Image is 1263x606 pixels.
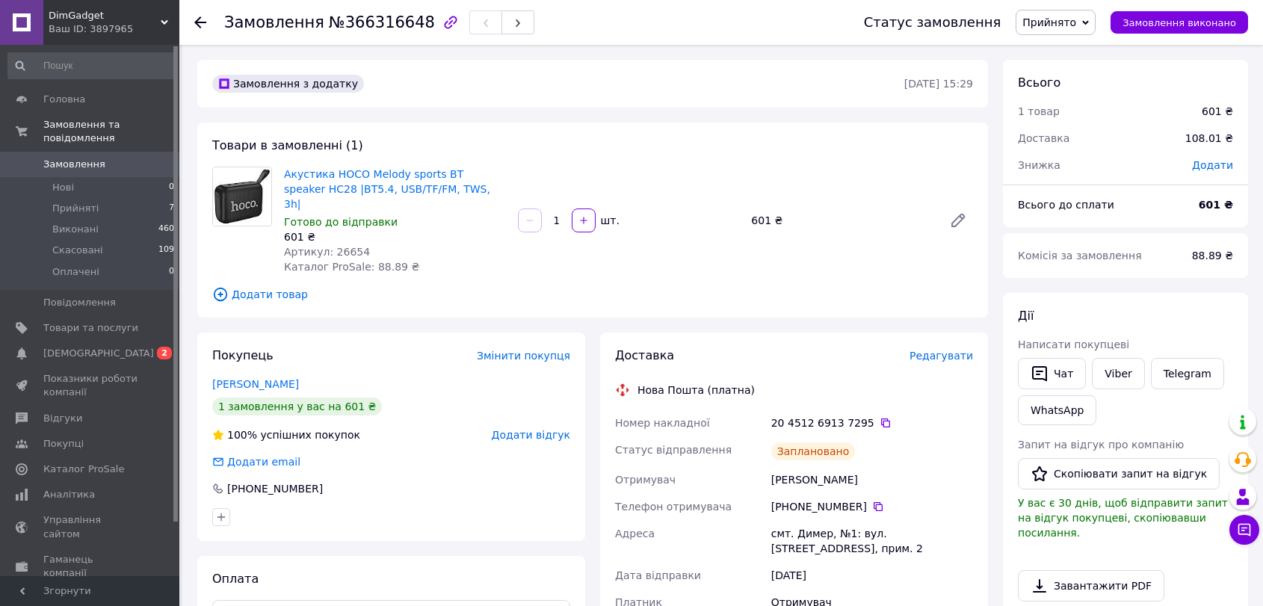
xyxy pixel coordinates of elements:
[492,429,570,441] span: Додати відгук
[615,528,655,539] span: Адреса
[212,427,360,442] div: успішних покупок
[52,244,103,257] span: Скасовані
[43,158,105,171] span: Замовлення
[943,205,973,235] a: Редагувати
[224,13,324,31] span: Замовлення
[212,398,382,415] div: 1 замовлення у вас на 601 ₴
[771,499,973,514] div: [PHONE_NUMBER]
[1018,105,1060,117] span: 1 товар
[1018,338,1129,350] span: Написати покупцеві
[1018,75,1060,90] span: Всього
[1018,570,1164,602] a: Завантажити PDF
[212,286,973,303] span: Додати товар
[904,78,973,90] time: [DATE] 15:29
[43,296,116,309] span: Повідомлення
[43,553,138,580] span: Гаманець компанії
[284,216,398,228] span: Готово до відправки
[768,466,976,493] div: [PERSON_NAME]
[1199,199,1233,211] b: 601 ₴
[1018,497,1228,539] span: У вас є 30 днів, щоб відправити запит на відгук покупцеві, скопіювавши посилання.
[1018,199,1114,211] span: Всього до сплати
[1018,159,1060,171] span: Знижка
[169,202,174,215] span: 7
[1022,16,1076,28] span: Прийнято
[864,15,1001,30] div: Статус замовлення
[284,168,490,210] a: Акустика HOCO Melody sports BT speaker HC28 |BT5.4, USB/TF/FM, TWS, 3h|
[1192,250,1233,262] span: 88.89 ₴
[157,347,172,359] span: 2
[284,229,506,244] div: 601 ₴
[1018,358,1086,389] button: Чат
[1192,159,1233,171] span: Додати
[158,244,174,257] span: 109
[1202,104,1233,119] div: 601 ₴
[284,246,370,258] span: Артикул: 26654
[1018,439,1184,451] span: Запит на відгук про компанію
[43,93,85,106] span: Головна
[615,348,674,362] span: Доставка
[615,444,732,456] span: Статус відправлення
[615,417,710,429] span: Номер накладної
[212,572,259,586] span: Оплата
[212,75,364,93] div: Замовлення з додатку
[329,13,435,31] span: №366316648
[771,415,973,430] div: 20 4512 6913 7295
[771,442,856,460] div: Заплановано
[52,223,99,236] span: Виконані
[477,350,570,362] span: Змінити покупця
[634,383,759,398] div: Нова Пошта (платна)
[597,213,621,228] div: шт.
[43,118,179,145] span: Замовлення та повідомлення
[1018,309,1034,323] span: Дії
[227,429,257,441] span: 100%
[52,265,99,279] span: Оплачені
[43,321,138,335] span: Товари та послуги
[615,569,701,581] span: Дата відправки
[1092,358,1144,389] a: Viber
[1018,132,1069,144] span: Доставка
[43,463,124,476] span: Каталог ProSale
[615,501,732,513] span: Телефон отримувача
[1123,17,1236,28] span: Замовлення виконано
[43,372,138,399] span: Показники роботи компанії
[745,210,937,231] div: 601 ₴
[768,520,976,562] div: смт. Димер, №1: вул. [STREET_ADDRESS], прим. 2
[52,181,74,194] span: Нові
[52,202,99,215] span: Прийняті
[43,412,82,425] span: Відгуки
[226,454,302,469] div: Додати email
[49,22,179,36] div: Ваш ID: 3897965
[226,481,324,496] div: [PHONE_NUMBER]
[1151,358,1224,389] a: Telegram
[1176,122,1242,155] div: 108.01 ₴
[615,474,676,486] span: Отримувач
[1018,250,1142,262] span: Комісія за замовлення
[7,52,176,79] input: Пошук
[213,167,271,226] img: Акустика HOCO Melody sports BT speaker HC28 |BT5.4, USB/TF/FM, TWS, 3h|
[1018,395,1096,425] a: WhatsApp
[910,350,973,362] span: Редагувати
[194,15,206,30] div: Повернутися назад
[211,454,302,469] div: Додати email
[212,348,274,362] span: Покупець
[284,261,419,273] span: Каталог ProSale: 88.89 ₴
[169,265,174,279] span: 0
[158,223,174,236] span: 460
[1111,11,1248,34] button: Замовлення виконано
[1229,515,1259,545] button: Чат з покупцем
[212,378,299,390] a: [PERSON_NAME]
[1018,458,1220,489] button: Скопіювати запит на відгук
[43,347,154,360] span: [DEMOGRAPHIC_DATA]
[43,513,138,540] span: Управління сайтом
[212,138,363,152] span: Товари в замовленні (1)
[43,437,84,451] span: Покупці
[49,9,161,22] span: DimGadget
[169,181,174,194] span: 0
[43,488,95,501] span: Аналітика
[768,562,976,589] div: [DATE]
